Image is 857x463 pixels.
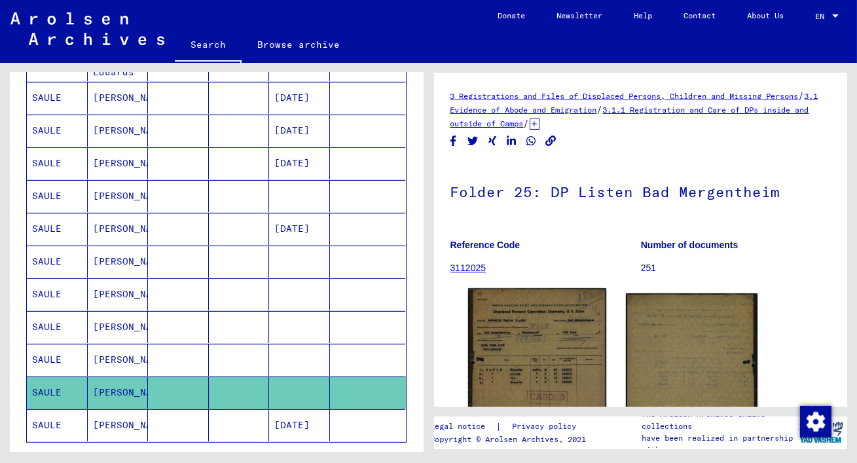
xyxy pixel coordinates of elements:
[242,29,356,60] a: Browse archive
[27,409,88,441] mat-cell: SAULE
[27,180,88,212] mat-cell: SAULE
[269,147,330,179] mat-cell: [DATE]
[430,420,592,434] div: |
[597,103,603,115] span: /
[175,29,242,63] a: Search
[88,409,149,441] mat-cell: [PERSON_NAME]
[88,278,149,310] mat-cell: [PERSON_NAME]
[88,82,149,114] mat-cell: [PERSON_NAME]
[466,133,480,149] button: Share on Twitter
[27,246,88,278] mat-cell: SAULE
[88,180,149,212] mat-cell: [PERSON_NAME]
[269,213,330,245] mat-cell: [DATE]
[88,147,149,179] mat-cell: [PERSON_NAME]
[447,133,460,149] button: Share on Facebook
[88,213,149,245] mat-cell: [PERSON_NAME]
[27,278,88,310] mat-cell: SAULE
[88,246,149,278] mat-cell: [PERSON_NAME]
[641,240,738,250] b: Number of documents
[10,12,164,45] img: Arolsen_neg.svg
[800,406,831,437] img: Change consent
[641,261,831,275] p: 251
[88,344,149,376] mat-cell: [PERSON_NAME]
[88,377,149,409] mat-cell: [PERSON_NAME]
[88,311,149,343] mat-cell: [PERSON_NAME]
[524,133,538,149] button: Share on WhatsApp
[27,147,88,179] mat-cell: SAULE
[450,240,520,250] b: Reference Code
[88,115,149,147] mat-cell: [PERSON_NAME]
[269,82,330,114] mat-cell: [DATE]
[505,133,519,149] button: Share on LinkedIn
[269,409,330,441] mat-cell: [DATE]
[642,409,795,432] p: The Arolsen Archives online collections
[501,420,592,434] a: Privacy policy
[430,420,496,434] a: Legal notice
[450,91,799,101] a: 3 Registrations and Files of Displaced Persons, Children and Missing Persons
[450,263,486,273] a: 3112025
[486,133,500,149] button: Share on Xing
[27,115,88,147] mat-cell: SAULE
[27,82,88,114] mat-cell: SAULE
[642,432,795,456] p: have been realized in partnership with
[799,90,805,102] span: /
[27,213,88,245] mat-cell: SAULE
[269,115,330,147] mat-cell: [DATE]
[450,162,831,219] h1: Folder 25: DP Listen Bad Mergentheim
[27,311,88,343] mat-cell: SAULE
[430,434,592,445] p: Copyright © Arolsen Archives, 2021
[544,133,558,149] button: Copy link
[450,105,809,128] a: 3.1.1 Registration and Care of DPs inside and outside of Camps
[815,12,830,21] span: EN
[524,117,530,129] span: /
[797,416,846,449] img: yv_logo.png
[27,344,88,376] mat-cell: SAULE
[27,377,88,409] mat-cell: SAULE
